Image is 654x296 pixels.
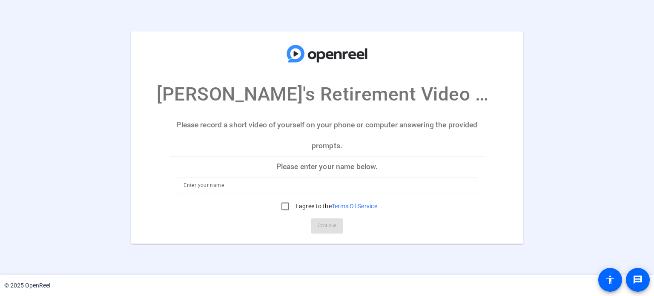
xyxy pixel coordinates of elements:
[605,275,615,285] mat-icon: accessibility
[633,275,643,285] mat-icon: message
[284,40,370,68] img: company-logo
[184,180,470,190] input: Enter your name
[294,202,377,210] label: I agree to the
[157,80,497,109] p: [PERSON_NAME]'s Retirement Video Submissions
[332,203,377,210] a: Terms Of Service
[170,157,484,177] p: Please enter your name below.
[170,115,484,156] p: Please record a short video of yourself on your phone or computer answering the provided prompts.
[4,281,50,290] div: © 2025 OpenReel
